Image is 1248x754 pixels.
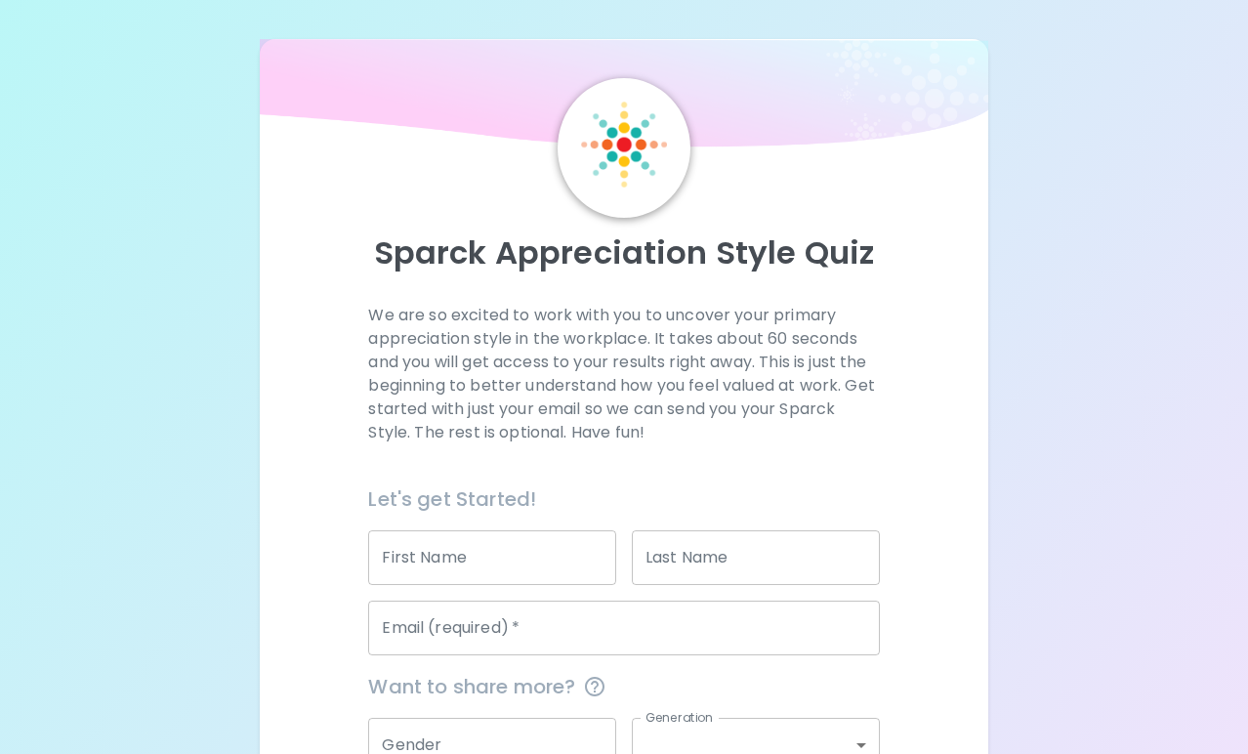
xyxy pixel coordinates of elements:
img: wave [260,39,988,156]
img: Sparck Logo [581,102,667,188]
p: Sparck Appreciation Style Quiz [283,233,965,272]
label: Generation [645,709,713,726]
svg: This information is completely confidential and only used for aggregated appreciation studies at ... [583,675,606,698]
p: We are so excited to work with you to uncover your primary appreciation style in the workplace. I... [368,304,879,444]
span: Want to share more? [368,671,879,702]
h6: Let's get Started! [368,483,879,515]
